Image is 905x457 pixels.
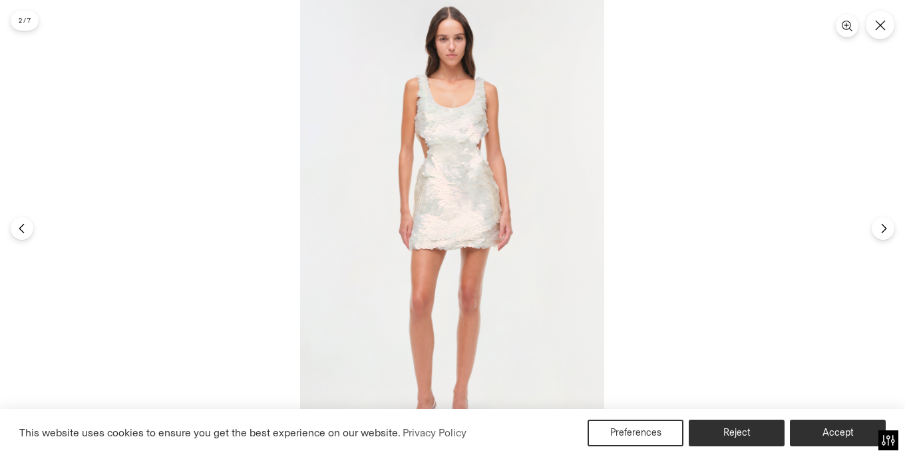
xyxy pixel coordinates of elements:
button: Accept [790,420,886,446]
button: Preferences [588,420,683,446]
button: Previous [11,217,33,240]
span: This website uses cookies to ensure you get the best experience on our website. [19,426,401,439]
button: Zoom [836,15,858,37]
button: Close [866,11,894,39]
button: Next [872,217,894,240]
div: 2 / 7 [11,11,39,31]
a: Privacy Policy (opens in a new tab) [401,423,468,443]
button: Reject [689,420,785,446]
